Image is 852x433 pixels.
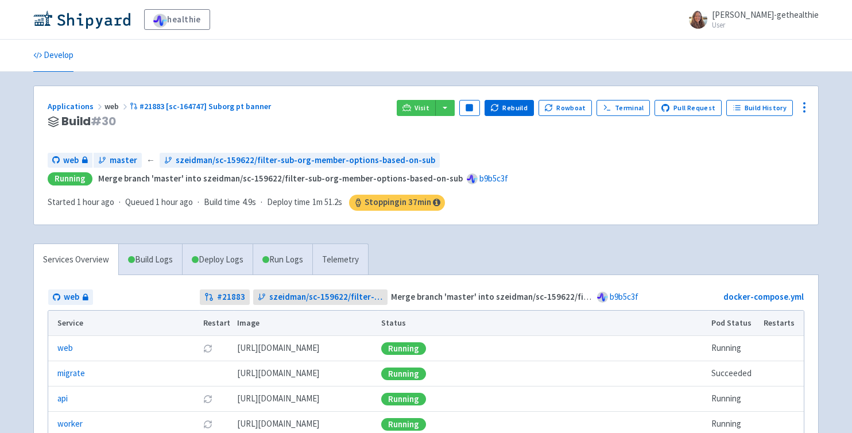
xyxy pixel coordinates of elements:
div: Running [381,368,426,380]
span: Queued [125,196,193,207]
button: Restart pod [203,344,212,353]
span: szeidman/sc-159622/filter-sub-org-member-options-based-on-sub [176,154,435,167]
span: web [63,154,79,167]
span: web [104,101,130,111]
span: 1m 51.2s [312,196,342,209]
span: [PERSON_NAME]-gethealthie [712,9,819,20]
a: Pull Request [655,100,722,116]
a: web [48,289,93,305]
th: Image [234,311,378,336]
a: web [57,342,73,355]
th: Service [48,311,199,336]
a: Develop [33,40,73,72]
button: Pause [459,100,480,116]
button: Restart pod [203,420,212,429]
span: [DOMAIN_NAME][URL] [237,367,319,380]
img: Shipyard logo [33,10,130,29]
span: web [64,291,79,304]
a: Build Logs [119,244,182,276]
th: Restart [199,311,234,336]
th: Status [378,311,708,336]
a: szeidman/sc-159622/filter-sub-org-member-options-based-on-sub [253,289,388,305]
button: Restart pod [203,395,212,404]
a: b9b5c3f [479,173,508,184]
a: szeidman/sc-159622/filter-sub-org-member-options-based-on-sub [160,153,440,168]
div: Running [48,172,92,185]
time: 1 hour ago [156,196,193,207]
div: Running [381,342,426,355]
a: #21883 [sc-164747] Suborg pt banner [130,101,273,111]
span: Visit [415,103,429,113]
strong: Merge branch 'master' into szeidman/sc-159622/filter-sub-org-member-options-based-on-sub [391,291,756,302]
button: Rowboat [539,100,592,116]
a: web [48,153,92,168]
a: healthie [144,9,210,30]
a: #21883 [200,289,250,305]
th: Restarts [760,311,804,336]
strong: Merge branch 'master' into szeidman/sc-159622/filter-sub-org-member-options-based-on-sub [98,173,463,184]
a: docker-compose.yml [723,291,804,302]
a: Services Overview [34,244,118,276]
span: Build [61,115,116,128]
span: Build time [204,196,240,209]
a: api [57,392,68,405]
div: Running [381,393,426,405]
strong: # 21883 [217,291,245,304]
a: b9b5c3f [610,291,638,302]
a: Applications [48,101,104,111]
div: · · · [48,195,445,211]
span: [DOMAIN_NAME][URL] [237,392,319,405]
span: Started [48,196,114,207]
span: # 30 [91,113,116,129]
span: [DOMAIN_NAME][URL] [237,342,319,355]
span: ← [146,154,155,167]
button: Rebuild [485,100,534,116]
span: [DOMAIN_NAME][URL] [237,417,319,431]
a: Run Logs [253,244,312,276]
small: User [712,21,819,29]
a: Build History [726,100,793,116]
span: szeidman/sc-159622/filter-sub-org-member-options-based-on-sub [269,291,384,304]
div: Running [381,418,426,431]
a: master [94,153,142,168]
a: [PERSON_NAME]-gethealthie User [682,10,819,29]
a: worker [57,417,83,431]
a: Telemetry [312,244,368,276]
td: Running [708,386,760,412]
td: Succeeded [708,361,760,386]
span: master [110,154,137,167]
a: Deploy Logs [182,244,253,276]
span: Stopping in 37 min [349,195,445,211]
span: Deploy time [267,196,310,209]
time: 1 hour ago [77,196,114,207]
th: Pod Status [708,311,760,336]
span: 4.9s [242,196,256,209]
a: migrate [57,367,85,380]
a: Visit [397,100,436,116]
a: Terminal [597,100,650,116]
td: Running [708,336,760,361]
